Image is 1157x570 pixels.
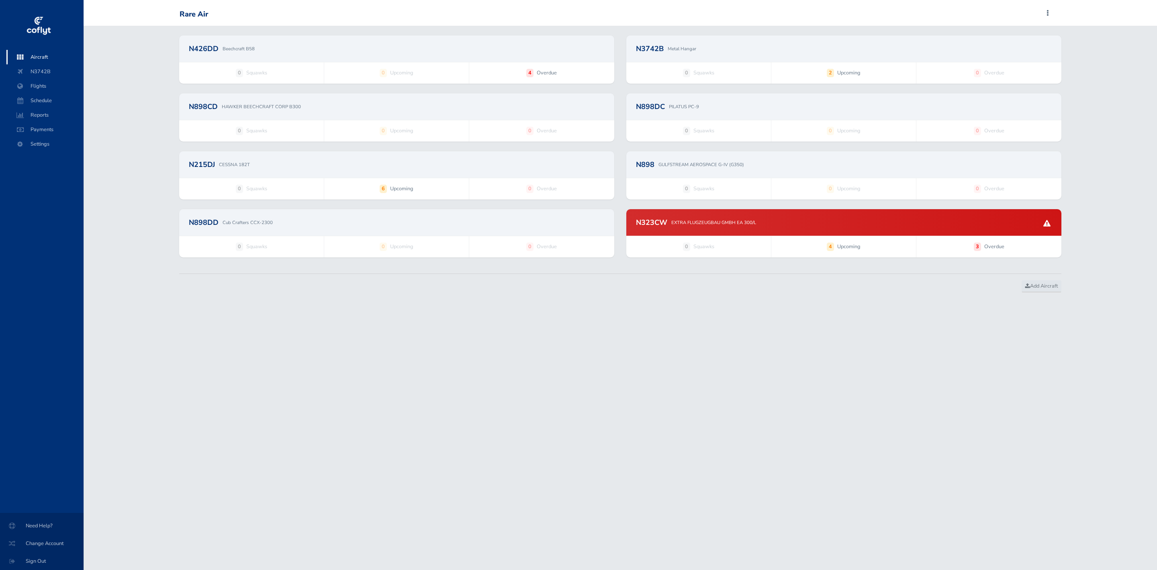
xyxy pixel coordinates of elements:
a: N426DD Beechcraft B58 0 Squawks 0 Upcoming 4 Overdue [179,35,614,84]
span: Upcoming [390,127,413,135]
span: Squawks [693,185,714,193]
h2: N898DD [189,219,219,226]
strong: 0 [827,185,834,193]
a: N898CD HAWKER BEECHCRAFT CORP B300 0 Squawks 0 Upcoming 0 Overdue [179,93,614,142]
span: Overdue [537,243,557,251]
span: Upcoming [390,243,413,251]
span: Payments [14,122,76,137]
strong: 0 [236,243,243,251]
span: Overdue [984,243,1004,251]
span: Flights [14,79,76,93]
span: Overdue [537,185,557,193]
span: N3742B [14,64,76,79]
span: Overdue [984,127,1004,135]
strong: 2 [827,69,834,77]
span: Squawks [246,69,267,77]
h2: N898CD [189,103,218,110]
strong: 0 [236,127,243,135]
span: Sign Out [10,554,74,568]
strong: 0 [974,127,981,135]
strong: 0 [683,127,690,135]
h2: N215DJ [189,161,215,168]
p: HAWKER BEECHCRAFT CORP B300 [222,103,301,110]
strong: 0 [380,127,387,135]
p: Metal Hangar [668,45,696,52]
span: Overdue [984,69,1004,77]
strong: 6 [380,185,387,193]
strong: 0 [827,127,834,135]
strong: 4 [526,69,534,77]
strong: 0 [380,69,387,77]
strong: 0 [683,185,690,193]
span: Squawks [246,127,267,135]
a: N3742B Metal Hangar 0 Squawks 2 Upcoming 0 Overdue [626,35,1061,84]
strong: 4 [827,243,834,251]
h2: N426DD [189,45,219,52]
strong: 0 [236,69,243,77]
span: Upcoming [837,243,861,251]
a: N898DD Cub Crafters CCX-2300 0 Squawks 0 Upcoming 0 Overdue [179,209,614,257]
strong: 0 [683,243,690,251]
a: N898 GULFSTREAM AEROSPACE G-IV (G350) 0 Squawks 0 Upcoming 0 Overdue [626,151,1061,200]
span: Upcoming [390,185,413,193]
p: EXTRA FLUGZEUGBAU GMBH EA 300/L [671,219,756,226]
span: Overdue [984,185,1004,193]
span: Overdue [537,127,557,135]
span: Reports [14,108,76,122]
a: N323CW EXTRA FLUGZEUGBAU GMBH EA 300/L 0 Squawks 4 Upcoming 3 Overdue [626,209,1061,257]
span: Squawks [693,127,714,135]
span: Change Account [10,536,74,551]
h2: N3742B [636,45,664,52]
a: Add Aircraft [1022,280,1061,292]
span: Squawks [246,243,267,251]
span: Overdue [537,69,557,77]
img: coflyt logo [25,14,52,38]
strong: 0 [526,243,534,251]
span: Aircraft [14,50,76,64]
strong: 0 [526,185,534,193]
span: Settings [14,137,76,151]
p: Cub Crafters CCX-2300 [223,219,273,226]
span: Upcoming [390,69,413,77]
h2: N898DC [636,103,665,110]
p: GULFSTREAM AEROSPACE G-IV (G350) [658,161,744,168]
span: Squawks [246,185,267,193]
strong: 0 [380,243,387,251]
span: Upcoming [837,185,861,193]
span: Need Help? [10,519,74,533]
strong: 0 [526,127,534,135]
h2: N898 [636,161,654,168]
strong: 0 [974,69,981,77]
strong: 0 [683,69,690,77]
strong: 3 [974,243,981,251]
span: Add Aircraft [1025,282,1058,290]
span: Schedule [14,93,76,108]
strong: 0 [974,185,981,193]
span: Squawks [693,243,714,251]
p: Beechcraft B58 [223,45,255,52]
span: Squawks [693,69,714,77]
a: N898DC PILATUS PC-9 0 Squawks 0 Upcoming 0 Overdue [626,93,1061,142]
div: Rare Air [180,10,208,19]
h2: N323CW [636,219,667,226]
p: CESSNA 182T [219,161,250,168]
a: N215DJ CESSNA 182T 0 Squawks 6 Upcoming 0 Overdue [179,151,614,200]
span: Upcoming [837,69,861,77]
strong: 0 [236,185,243,193]
p: PILATUS PC-9 [669,103,699,110]
span: Upcoming [837,127,861,135]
